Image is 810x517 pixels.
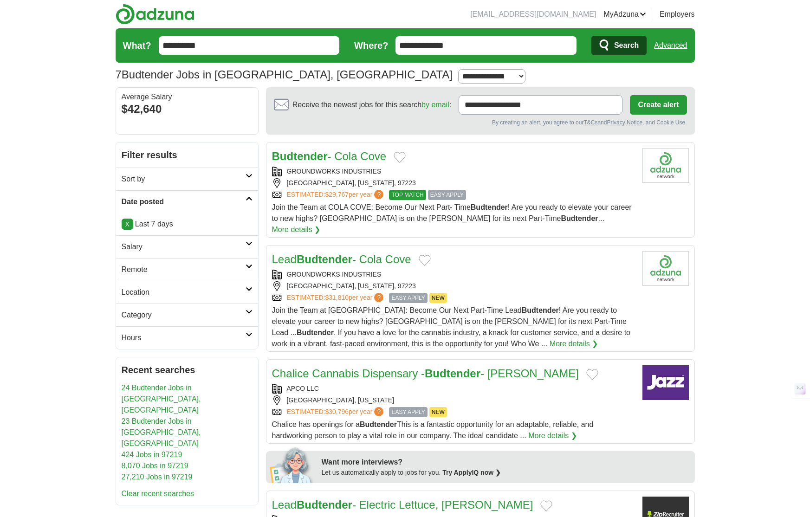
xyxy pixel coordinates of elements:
[272,306,631,348] span: Join the Team at [GEOGRAPHIC_DATA]: Become Our Next Part-Time Lead ! Are you ready to elevate you...
[354,39,388,52] label: Where?
[522,306,559,314] strong: Budtender
[428,190,466,200] span: EASY APPLY
[442,469,501,476] a: Try ApplyIQ now ❯
[425,367,480,380] strong: Budtender
[272,253,411,265] a: LeadBudtender- Cola Cove
[122,174,246,185] h2: Sort by
[419,255,431,266] button: Add to favorite jobs
[374,293,383,302] span: ?
[116,4,194,25] img: Adzuna logo
[272,270,635,279] div: GROUNDWORKS INDUSTRIES
[122,310,246,321] h2: Category
[272,367,579,380] a: Chalice Cannabis Dispensary -Budtender- [PERSON_NAME]
[561,214,598,222] strong: Budtender
[270,446,315,483] img: apply-iq-scientist.png
[122,241,246,252] h2: Salary
[297,329,334,336] strong: Budtender
[116,258,258,281] a: Remote
[528,430,577,441] a: More details ❯
[325,191,349,198] span: $29,767
[630,95,687,115] button: Create alert
[654,36,687,55] a: Advanced
[122,451,182,459] a: 424 Jobs in 97219
[272,150,328,162] strong: Budtender
[642,148,689,183] img: Company logo
[272,224,321,235] a: More details ❯
[389,190,426,200] span: TOP MATCH
[322,468,689,478] div: Let us automatically apply to jobs for you.
[122,101,253,117] div: $42,640
[274,118,687,127] div: By creating an alert, you agree to our and , and Cookie Use.
[429,407,447,417] span: NEW
[322,457,689,468] div: Want more interviews?
[470,9,596,20] li: [EMAIL_ADDRESS][DOMAIN_NAME]
[122,219,133,230] a: X
[287,407,386,417] a: ESTIMATED:$30,796per year?
[122,384,201,414] a: 24 Budtender Jobs in [GEOGRAPHIC_DATA], [GEOGRAPHIC_DATA]
[116,66,122,83] span: 7
[360,420,397,428] strong: Budtender
[583,119,597,126] a: T&Cs
[325,294,349,301] span: $31,810
[287,190,386,200] a: ESTIMATED:$29,767per year?
[297,253,352,265] strong: Budtender
[122,93,253,101] div: Average Salary
[122,363,253,377] h2: Recent searches
[297,498,352,511] strong: Budtender
[122,332,246,343] h2: Hours
[586,369,598,380] button: Add to favorite jobs
[122,219,253,230] p: Last 7 days
[116,68,453,81] h1: Budtender Jobs in [GEOGRAPHIC_DATA], [GEOGRAPHIC_DATA]
[116,304,258,326] a: Category
[272,384,635,394] div: APCO LLC
[272,178,635,188] div: [GEOGRAPHIC_DATA], [US_STATE], 97223
[642,365,689,400] img: Company logo
[607,119,642,126] a: Privacy Notice
[122,264,246,275] h2: Remote
[116,168,258,190] a: Sort by
[272,167,635,176] div: GROUNDWORKS INDUSTRIES
[389,407,427,417] span: EASY APPLY
[116,142,258,168] h2: Filter results
[122,196,246,207] h2: Date posted
[471,203,508,211] strong: Budtender
[116,326,258,349] a: Hours
[122,473,193,481] a: 27,210 Jobs in 97219
[272,150,387,162] a: Budtender- Cola Cove
[603,9,646,20] a: MyAdzuna
[660,9,695,20] a: Employers
[642,251,689,286] img: Company logo
[122,287,246,298] h2: Location
[292,99,451,110] span: Receive the newest jobs for this search :
[550,338,598,349] a: More details ❯
[272,420,594,439] span: Chalice has openings for a This is a fantastic opportunity for an adaptable, reliable, and hardwo...
[429,293,447,303] span: NEW
[325,408,349,415] span: $30,796
[116,281,258,304] a: Location
[591,36,647,55] button: Search
[272,498,533,511] a: LeadBudtender- Electric Lettuce, [PERSON_NAME]
[122,462,188,470] a: 8,070 Jobs in 97219
[389,293,427,303] span: EASY APPLY
[122,490,194,498] a: Clear recent searches
[122,417,201,447] a: 23 Budtender Jobs in [GEOGRAPHIC_DATA], [GEOGRAPHIC_DATA]
[272,281,635,291] div: [GEOGRAPHIC_DATA], [US_STATE], 97223
[614,36,639,55] span: Search
[116,190,258,213] a: Date posted
[421,101,449,109] a: by email
[394,152,406,163] button: Add to favorite jobs
[123,39,151,52] label: What?
[272,203,632,222] span: Join the Team at COLA COVE: Become Our Next Part- Time ! Are you ready to elevate your career to ...
[374,407,383,416] span: ?
[374,190,383,199] span: ?
[272,395,635,405] div: [GEOGRAPHIC_DATA], [US_STATE]
[287,293,386,303] a: ESTIMATED:$31,810per year?
[540,500,552,511] button: Add to favorite jobs
[116,235,258,258] a: Salary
